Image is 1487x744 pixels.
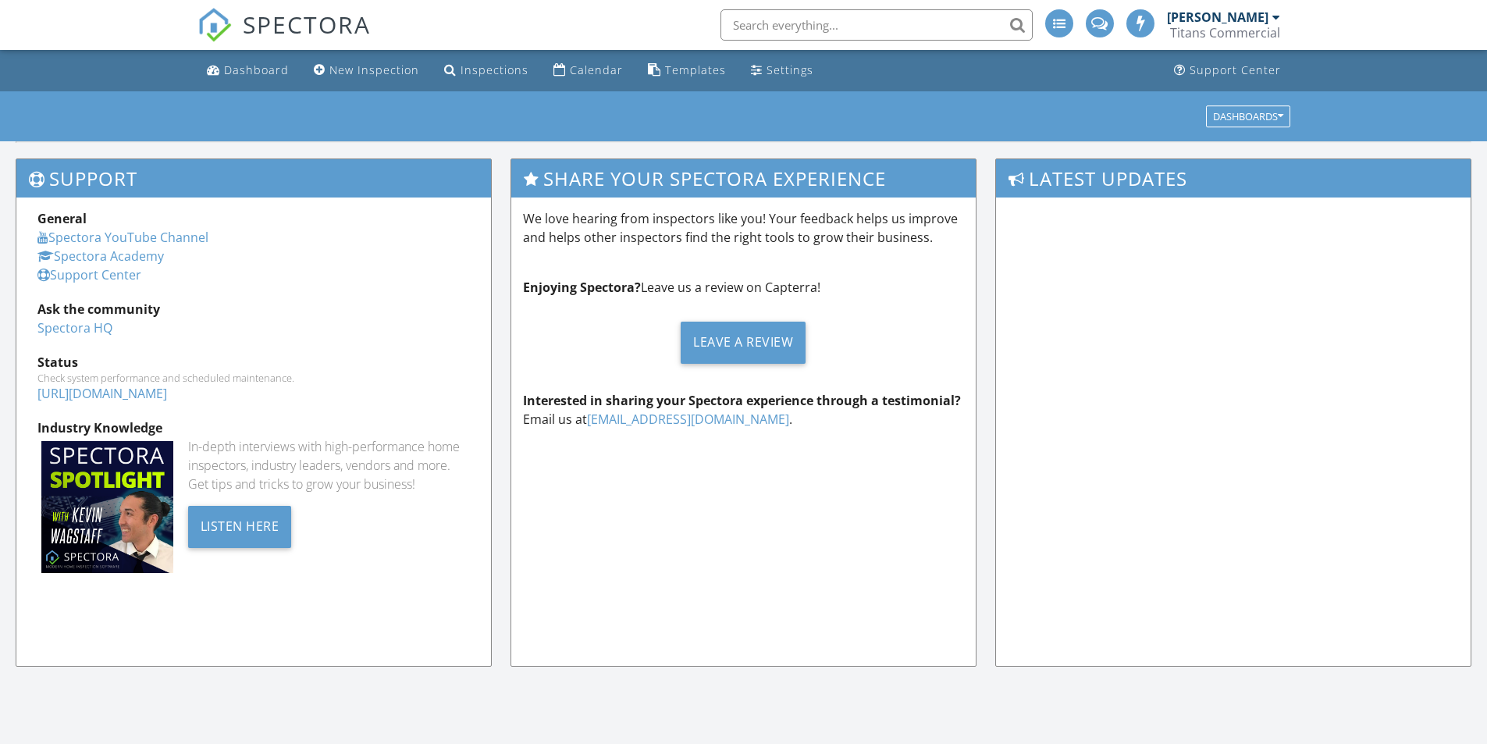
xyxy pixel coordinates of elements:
a: Spectora Academy [37,247,164,265]
img: Spectoraspolightmain [41,441,173,573]
a: Support Center [1168,56,1287,85]
strong: General [37,210,87,227]
div: Industry Knowledge [37,418,470,437]
div: Templates [665,62,726,77]
a: [EMAIL_ADDRESS][DOMAIN_NAME] [587,411,789,428]
a: Templates [642,56,732,85]
a: Support Center [37,266,141,283]
a: SPECTORA [197,21,371,54]
div: [PERSON_NAME] [1167,9,1268,25]
a: Spectora YouTube Channel [37,229,208,246]
a: Calendar [547,56,629,85]
span: SPECTORA [243,8,371,41]
p: Leave us a review on Capterra! [523,278,965,297]
div: Check system performance and scheduled maintenance. [37,372,470,384]
img: The Best Home Inspection Software - Spectora [197,8,232,42]
a: Settings [745,56,820,85]
div: Titans Commercial [1170,25,1280,41]
a: New Inspection [308,56,425,85]
div: Status [37,353,470,372]
div: Calendar [570,62,623,77]
div: Dashboards [1213,111,1283,122]
div: Dashboard [224,62,289,77]
strong: Enjoying Spectora? [523,279,641,296]
div: Listen Here [188,506,292,548]
a: Leave a Review [523,309,965,376]
p: Email us at . [523,391,965,429]
div: Leave a Review [681,322,806,364]
h3: Latest Updates [996,159,1471,198]
a: Listen Here [188,517,292,534]
div: New Inspection [329,62,419,77]
h3: Support [16,159,491,198]
a: Inspections [438,56,535,85]
button: Dashboards [1206,105,1290,127]
a: [URL][DOMAIN_NAME] [37,385,167,402]
div: Support Center [1190,62,1281,77]
strong: Interested in sharing your Spectora experience through a testimonial? [523,392,961,409]
p: We love hearing from inspectors like you! Your feedback helps us improve and helps other inspecto... [523,209,965,247]
input: Search everything... [720,9,1033,41]
h3: Share Your Spectora Experience [511,159,977,198]
div: Settings [767,62,813,77]
div: In-depth interviews with high-performance home inspectors, industry leaders, vendors and more. Ge... [188,437,470,493]
div: Inspections [461,62,528,77]
a: Dashboard [201,56,295,85]
a: Spectora HQ [37,319,112,336]
div: Ask the community [37,300,470,319]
